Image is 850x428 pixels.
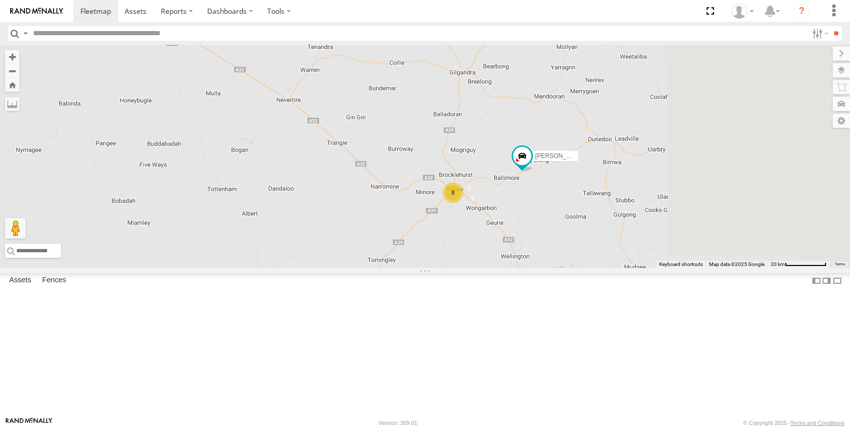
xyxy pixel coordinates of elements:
button: Map scale: 20 km per 78 pixels [768,261,830,268]
div: Jake Allan [728,4,757,19]
button: Drag Pegman onto the map to open Street View [5,218,25,238]
label: Search Filter Options [808,26,830,41]
a: Visit our Website [6,418,52,428]
div: 8 [443,182,463,203]
label: Measure [5,97,19,111]
i: ? [794,3,810,19]
a: Terms and Conditions [790,420,844,426]
img: rand-logo.svg [10,8,63,15]
span: 20 km [771,261,785,267]
div: Version: 309.01 [379,420,417,426]
label: Dock Summary Table to the Left [811,273,821,288]
button: Zoom in [5,50,19,64]
label: Dock Summary Table to the Right [821,273,832,288]
a: Terms (opens in new tab) [835,262,845,266]
button: Keyboard shortcuts [659,261,703,268]
button: Zoom Home [5,78,19,92]
label: Assets [4,274,36,288]
button: Zoom out [5,64,19,78]
label: Fences [37,274,71,288]
span: [PERSON_NAME] [535,152,586,159]
span: Map data ©2025 Google [709,261,764,267]
label: Hide Summary Table [832,273,842,288]
label: Search Query [21,26,30,41]
label: Map Settings [833,114,850,128]
div: © Copyright 2025 - [743,420,844,426]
